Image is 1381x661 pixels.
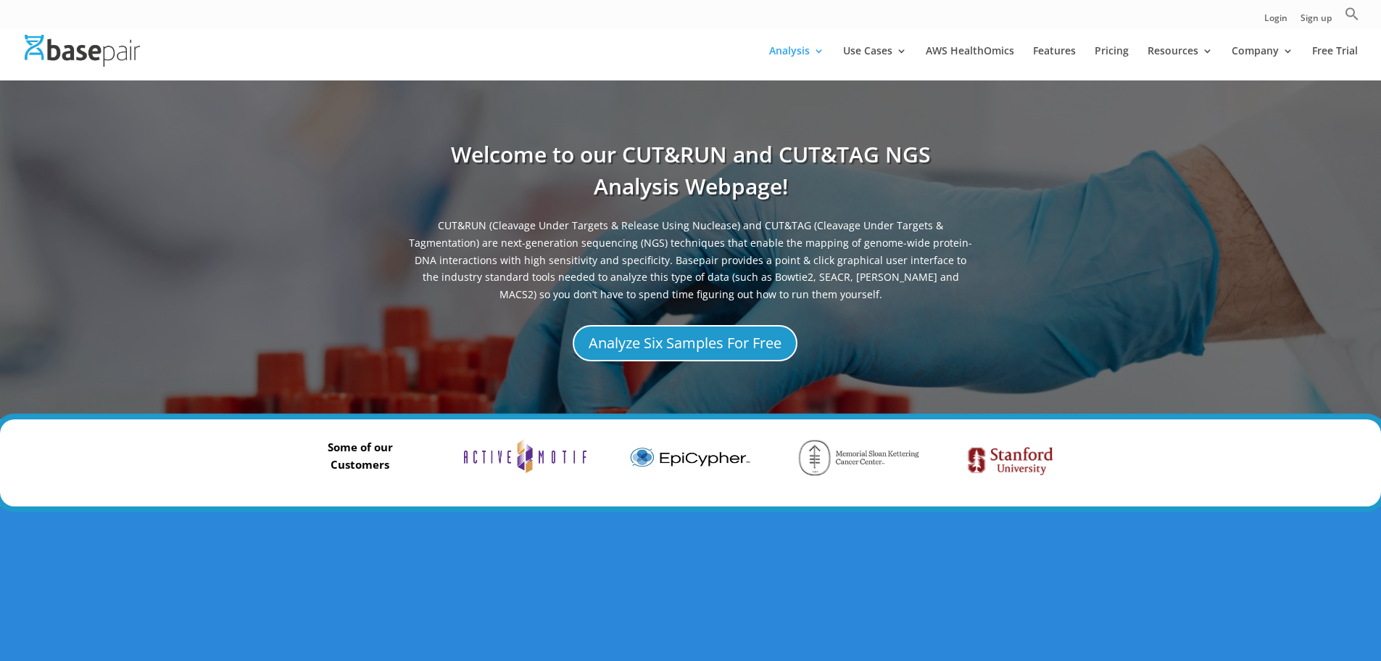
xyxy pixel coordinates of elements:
a: Company [1232,46,1293,80]
a: Login [1264,14,1287,29]
img: Memorial Sloan-Kettering Cancer Institute [795,439,923,476]
img: Basepair [25,35,140,66]
a: Free Trial [1312,46,1358,80]
img: basepair-trusted-by-epicypher [629,439,751,475]
img: stanford [960,439,1061,483]
span: CUT&RUN (Cleavage Under Targets & Release Using Nuclease) and CUT&TAG (Cleavage Under Targets & T... [408,217,974,311]
strong: Some of our Customers [328,440,393,472]
a: Pricing [1095,46,1129,80]
svg: Search [1345,7,1359,21]
a: Use Cases [843,46,907,80]
a: AWS HealthOmics [926,46,1014,80]
a: Sign up [1301,14,1332,29]
a: Features [1033,46,1076,80]
h1: Welcome to our CUT&RUN and CUT&TAG NGS Analysis Webpage! [408,139,974,217]
a: Search Icon Link [1345,7,1359,29]
a: Analysis [769,46,824,80]
a: Analyze Six Samples For Free [573,325,797,361]
img: Active_Motif_Logo-700x181 [464,439,586,473]
a: Resources [1148,46,1213,80]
